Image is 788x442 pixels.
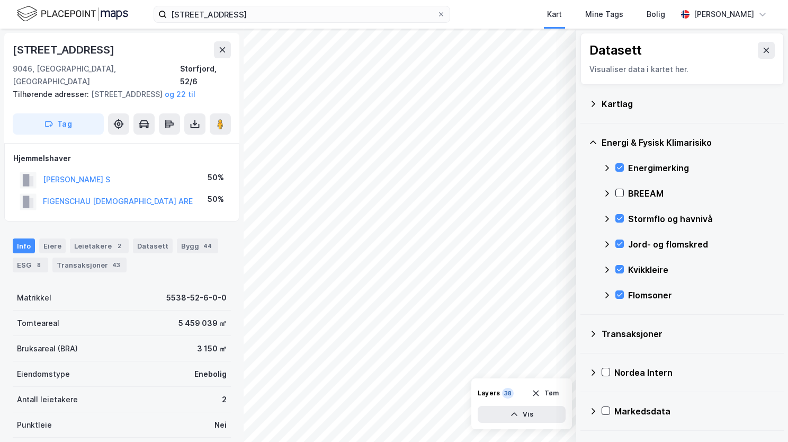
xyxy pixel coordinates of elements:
[614,366,775,379] div: Nordea Intern
[628,263,775,276] div: Kvikkleire
[167,6,437,22] input: Søk på adresse, matrikkel, gårdeiere, leietakere eller personer
[547,8,562,21] div: Kart
[177,238,218,253] div: Bygg
[589,42,642,59] div: Datasett
[133,238,173,253] div: Datasett
[628,213,775,225] div: Stormflo og havnivå
[589,63,775,76] div: Visualiser data i kartet her.
[602,136,775,149] div: Energi & Fysisk Klimarisiko
[694,8,754,21] div: [PERSON_NAME]
[178,317,227,330] div: 5 459 039 ㎡
[70,238,129,253] div: Leietakere
[17,419,52,431] div: Punktleie
[602,328,775,340] div: Transaksjoner
[614,405,775,418] div: Markedsdata
[13,41,117,58] div: [STREET_ADDRESS]
[17,368,70,381] div: Eiendomstype
[478,406,566,423] button: Vis
[478,389,500,397] div: Layers
[13,90,91,99] span: Tilhørende adresser:
[13,152,230,165] div: Hjemmelshaver
[180,63,231,88] div: Storfjord, 52/6
[502,388,514,399] div: 38
[17,291,51,304] div: Matrikkel
[585,8,623,21] div: Mine Tags
[628,187,775,200] div: BREEAM
[13,88,222,101] div: [STREET_ADDRESS]
[17,393,78,406] div: Antall leietakere
[201,241,214,251] div: 44
[208,193,224,206] div: 50%
[628,162,775,174] div: Energimerking
[13,258,48,272] div: ESG
[13,63,180,88] div: 9046, [GEOGRAPHIC_DATA], [GEOGRAPHIC_DATA]
[222,393,227,406] div: 2
[52,258,127,272] div: Transaksjoner
[17,5,128,23] img: logo.f888ab2527a4732fd821a326f86c7f29.svg
[735,391,788,442] iframe: Chat Widget
[197,342,227,355] div: 3 150 ㎡
[13,113,104,135] button: Tag
[166,291,227,304] div: 5538-52-6-0-0
[110,260,122,270] div: 43
[525,385,566,402] button: Tøm
[39,238,66,253] div: Eiere
[13,238,35,253] div: Info
[208,171,224,184] div: 50%
[33,260,44,270] div: 8
[17,342,78,355] div: Bruksareal (BRA)
[602,98,775,110] div: Kartlag
[647,8,665,21] div: Bolig
[628,238,775,251] div: Jord- og flomskred
[214,419,227,431] div: Nei
[194,368,227,381] div: Enebolig
[114,241,124,251] div: 2
[17,317,59,330] div: Tomteareal
[628,289,775,302] div: Flomsoner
